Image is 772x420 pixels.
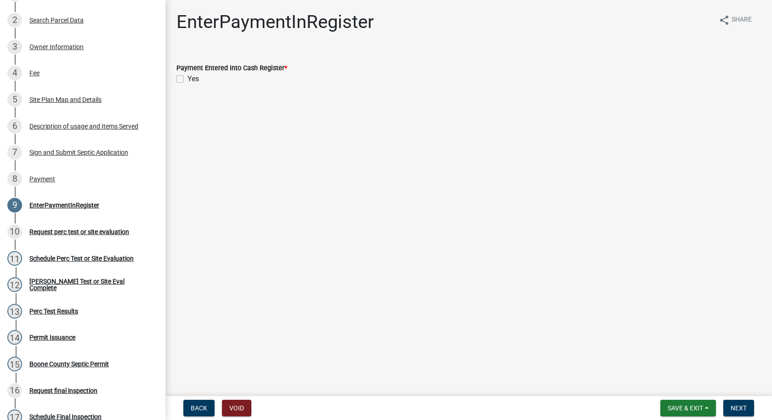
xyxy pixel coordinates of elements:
[29,361,109,367] div: Boone County Septic Permit
[732,15,752,26] span: Share
[731,404,747,412] span: Next
[29,414,102,420] div: Schedule Final Inspection
[7,119,22,134] div: 6
[176,11,374,33] h1: EnterPaymentInRegister
[7,172,22,186] div: 8
[29,123,138,129] div: Description of usage and Items Served
[29,202,99,208] div: EnterPaymentInRegister
[7,251,22,266] div: 11
[723,400,754,416] button: Next
[711,11,759,29] button: shareShare
[176,65,287,72] label: Payment Entered Into Cash Register
[187,73,199,84] label: Yes
[29,44,84,50] div: Owner Information
[29,278,151,291] div: [PERSON_NAME] Test or Site Eval Complete
[183,400,215,416] button: Back
[29,387,97,394] div: Request final inspection
[191,404,207,412] span: Back
[660,400,716,416] button: Save & Exit
[668,404,703,412] span: Save & Exit
[7,198,22,213] div: 9
[7,304,22,319] div: 13
[29,70,40,76] div: Fee
[29,308,78,314] div: Perc Test Results
[7,224,22,239] div: 10
[7,66,22,80] div: 4
[7,330,22,345] div: 14
[7,13,22,28] div: 2
[7,383,22,398] div: 16
[29,255,134,262] div: Schedule Perc Test or Site Evaluation
[7,357,22,371] div: 15
[29,17,84,23] div: Search Parcel Data
[29,96,102,103] div: Site Plan Map and Details
[29,334,75,341] div: Permit Issuance
[29,176,55,182] div: Payment
[29,149,128,156] div: Sign and Submit Septic Application
[29,229,129,235] div: Request perc test or site evaluation
[7,92,22,107] div: 5
[719,15,730,26] i: share
[7,277,22,292] div: 12
[7,145,22,160] div: 7
[222,400,251,416] button: Void
[7,39,22,54] div: 3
